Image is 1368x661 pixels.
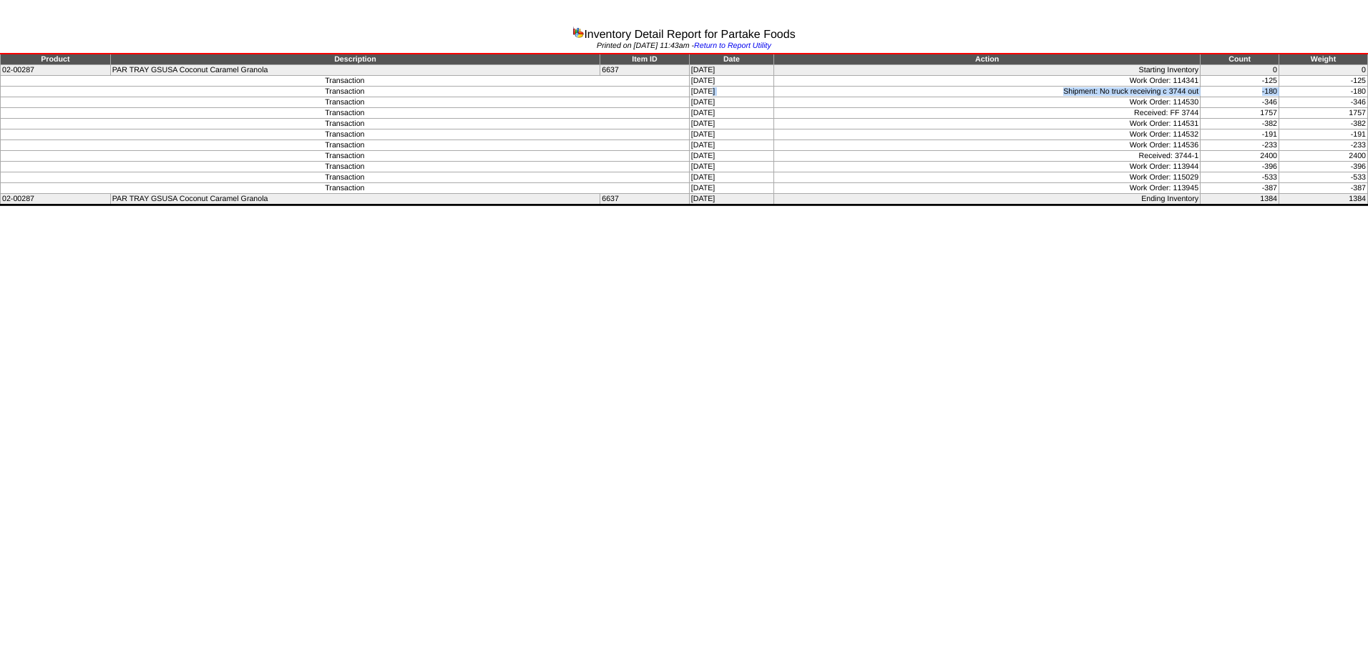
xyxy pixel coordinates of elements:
[1279,194,1368,205] td: 1384
[689,140,773,151] td: [DATE]
[689,65,773,76] td: [DATE]
[1279,151,1368,162] td: 2400
[1279,183,1368,194] td: -387
[774,162,1201,172] td: Work Order: 113944
[774,183,1201,194] td: Work Order: 113945
[689,172,773,183] td: [DATE]
[1,194,111,205] td: 02-00287
[1201,183,1279,194] td: -387
[774,87,1201,97] td: Shipment: No truck receiving c 3744 out
[689,108,773,119] td: [DATE]
[1,129,690,140] td: Transaction
[774,97,1201,108] td: Work Order: 114530
[1279,54,1368,65] td: Weight
[1279,87,1368,97] td: -180
[1,76,690,87] td: Transaction
[774,108,1201,119] td: Received: FF 3744
[774,140,1201,151] td: Work Order: 114536
[1201,119,1279,129] td: -382
[689,183,773,194] td: [DATE]
[689,129,773,140] td: [DATE]
[774,194,1201,205] td: Ending Inventory
[1,162,690,172] td: Transaction
[689,54,773,65] td: Date
[1,183,690,194] td: Transaction
[689,162,773,172] td: [DATE]
[1,140,690,151] td: Transaction
[689,194,773,205] td: [DATE]
[1201,172,1279,183] td: -533
[1,54,111,65] td: Product
[1201,54,1279,65] td: Count
[1201,140,1279,151] td: -233
[1201,194,1279,205] td: 1384
[689,151,773,162] td: [DATE]
[1201,97,1279,108] td: -346
[1,108,690,119] td: Transaction
[110,54,600,65] td: Description
[1,97,690,108] td: Transaction
[1,119,690,129] td: Transaction
[689,119,773,129] td: [DATE]
[600,54,690,65] td: Item ID
[1201,129,1279,140] td: -191
[774,151,1201,162] td: Received: 3744-1
[1279,162,1368,172] td: -396
[1,151,690,162] td: Transaction
[1201,76,1279,87] td: -125
[1,65,111,76] td: 02-00287
[1279,129,1368,140] td: -191
[1279,108,1368,119] td: 1757
[1201,87,1279,97] td: -180
[774,129,1201,140] td: Work Order: 114532
[1279,97,1368,108] td: -346
[1279,119,1368,129] td: -382
[694,41,771,50] a: Return to Report Utility
[1279,172,1368,183] td: -533
[1201,65,1279,76] td: 0
[774,65,1201,76] td: Starting Inventory
[1,87,690,97] td: Transaction
[1201,151,1279,162] td: 2400
[572,26,584,38] img: graph.gif
[110,194,600,205] td: PAR TRAY GSUSA Coconut Caramel Granola
[1279,140,1368,151] td: -233
[600,65,690,76] td: 6637
[689,97,773,108] td: [DATE]
[1201,108,1279,119] td: 1757
[1201,162,1279,172] td: -396
[110,65,600,76] td: PAR TRAY GSUSA Coconut Caramel Granola
[689,87,773,97] td: [DATE]
[600,194,690,205] td: 6637
[689,76,773,87] td: [DATE]
[1279,76,1368,87] td: -125
[1279,65,1368,76] td: 0
[774,172,1201,183] td: Work Order: 115029
[774,119,1201,129] td: Work Order: 114531
[774,54,1201,65] td: Action
[774,76,1201,87] td: Work Order: 114341
[1,172,690,183] td: Transaction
